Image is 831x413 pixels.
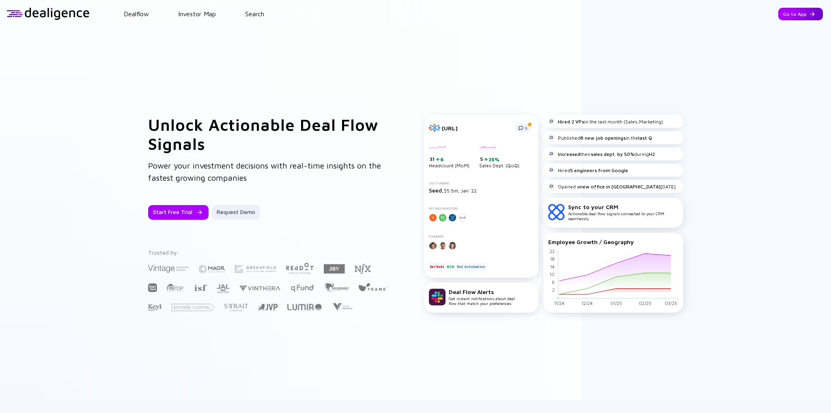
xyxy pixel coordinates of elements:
img: Strait Capital [224,304,248,311]
div: DevTools [429,263,445,271]
strong: sales dept. by 50% [591,151,634,157]
div: 31 [430,156,469,162]
img: Israel Secondary Fund [194,284,207,291]
img: Maor Investments [198,262,225,276]
tspan: 22 [549,249,554,254]
tspan: 01/25 [610,301,622,306]
div: Trusted by: [148,249,389,256]
img: Vintage Investment Partners [148,264,189,273]
tspan: 2 [552,287,554,292]
div: 6 [439,156,444,162]
tspan: 11/24 [554,301,564,306]
div: [URL] [442,125,510,132]
img: The Elephant [324,283,349,292]
div: Hired [548,167,628,173]
h1: Unlock Actionable Deal Flow Signals [148,115,392,153]
button: Start Free Trial [148,205,209,220]
div: Founders [429,235,534,238]
a: Investor Map [178,10,216,17]
strong: 5 engineers from Google [570,167,628,173]
div: Published in the [548,134,652,141]
tspan: 12/24 [581,301,592,306]
img: Vinthera [239,284,280,292]
img: FINTOP Capital [167,283,184,292]
span: Seed, [429,187,444,194]
img: Lumir Ventures [287,304,322,310]
div: Actionable deal flow signals connected to your CRM seamlessly [568,203,678,221]
div: their during [548,151,655,157]
div: Deal Flow Alerts [449,288,515,295]
img: Team8 [358,283,388,291]
div: Sales Dept. (QoQ) [479,145,519,169]
img: Q Fund [290,283,314,293]
tspan: 03/25 [665,301,677,306]
tspan: 02/25 [638,301,651,306]
tspan: 14 [550,264,554,269]
strong: H2 [649,151,655,157]
strong: last Q [638,135,652,141]
img: Greenfield Partners [235,265,276,273]
a: Search [245,10,264,17]
strong: new office in [GEOGRAPHIC_DATA] [580,184,661,190]
div: 25% [488,156,499,162]
img: Viola Growth [332,303,353,311]
div: 5 [480,156,519,162]
img: Entrée Capital [172,304,215,311]
div: Last Funding [429,182,534,185]
button: Go to App [778,8,823,20]
strong: Increased [558,151,580,157]
a: Dealflow [124,10,149,17]
button: Request Demo [212,205,260,220]
img: Jerusalem Venture Partners [258,304,278,310]
div: Get instant notifications about deal flow that match your preferences [449,288,515,306]
div: Notable Investors [429,207,534,210]
span: Power your investment decisions with real-time insights on the fastest growing companies [148,161,381,182]
div: in the last month (Sales,Marketing) [548,118,663,125]
div: Sync to your CRM [568,203,678,210]
strong: Hired 2 VPs [558,119,584,125]
div: Test Automation [456,263,486,271]
div: Opened a [DATE] [548,183,676,190]
div: B2B [446,263,454,271]
tspan: 6 [551,279,554,285]
img: Key1 Capital [148,304,162,311]
img: JBV Capital [324,264,345,274]
img: Red Dot Capital Partners [286,261,314,275]
img: JAL Ventures [217,284,229,293]
strong: 8 new job openings [580,135,626,141]
tspan: 10 [549,272,554,277]
div: Headcount (MoM) [429,145,469,169]
div: Employee Growth / Geography [548,238,678,245]
img: NFX [355,264,371,274]
div: $5.5m, Jan `22 [429,187,534,194]
tspan: 18 [550,256,554,262]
